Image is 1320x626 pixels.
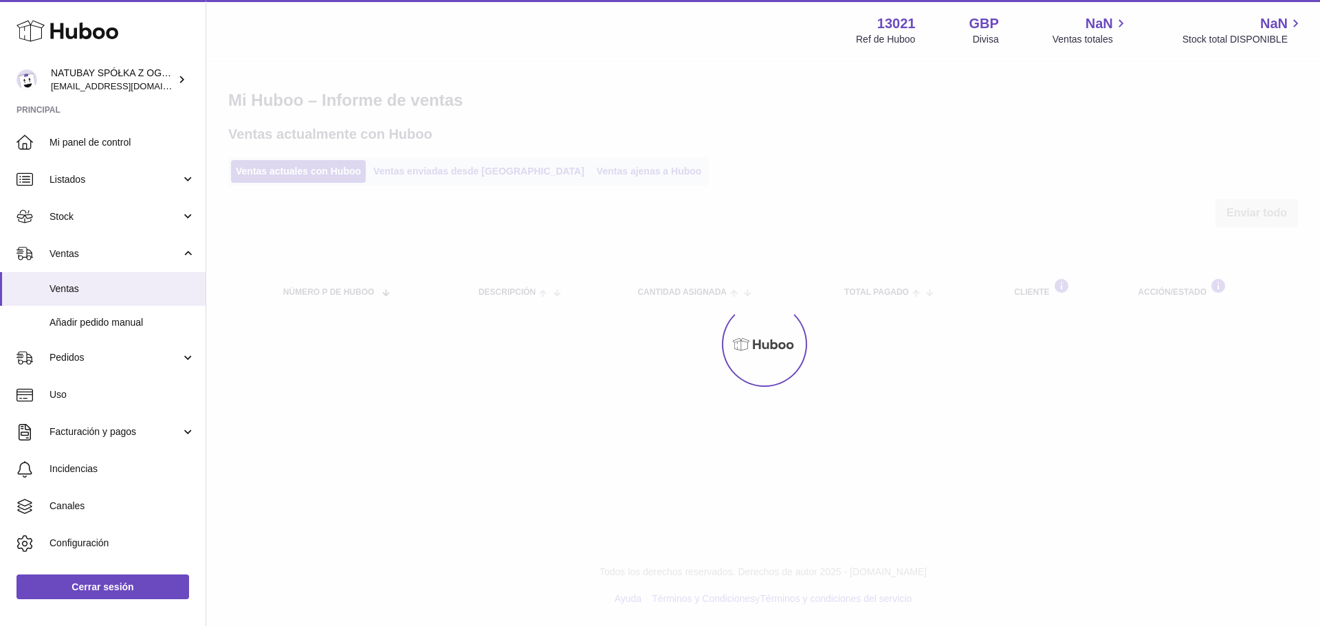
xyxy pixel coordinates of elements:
span: Ventas [49,282,195,295]
div: Divisa [973,33,999,46]
span: Stock [49,210,181,223]
span: Mi panel de control [49,136,195,149]
span: NaN [1086,14,1113,33]
strong: GBP [969,14,998,33]
span: Incidencias [49,462,195,476]
a: NaN Stock total DISPONIBLE [1182,14,1303,46]
span: Facturación y pagos [49,425,181,438]
a: NaN Ventas totales [1053,14,1129,46]
span: Canales [49,500,195,513]
span: [EMAIL_ADDRESS][DOMAIN_NAME] [51,80,202,91]
strong: 13021 [877,14,916,33]
span: Configuración [49,537,195,550]
span: Ventas totales [1053,33,1129,46]
div: Ref de Huboo [856,33,915,46]
span: Pedidos [49,351,181,364]
span: Ventas [49,247,181,260]
span: Listados [49,173,181,186]
img: internalAdmin-13021@internal.huboo.com [16,69,37,90]
a: Cerrar sesión [16,574,189,599]
span: NaN [1260,14,1288,33]
div: NATUBAY SPÓŁKA Z OGRANICZONĄ ODPOWIEDZIALNOŚCIĄ [51,67,175,93]
span: Stock total DISPONIBLE [1182,33,1303,46]
span: Uso [49,388,195,401]
span: Añadir pedido manual [49,316,195,329]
